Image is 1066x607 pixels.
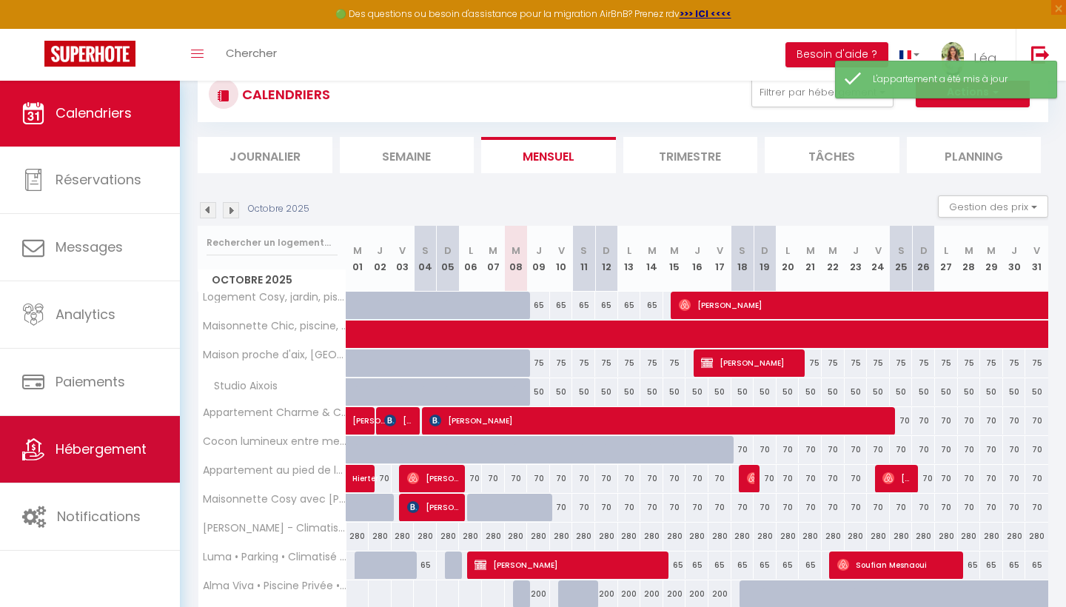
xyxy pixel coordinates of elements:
div: 280 [731,523,754,550]
div: 70 [980,407,1003,435]
div: 70 [935,465,958,492]
div: 75 [845,349,868,377]
th: 18 [731,226,754,292]
span: Léa [973,49,997,67]
div: 280 [550,523,573,550]
div: 280 [890,523,913,550]
div: 70 [799,465,822,492]
span: Analytics [56,305,115,323]
span: [PERSON_NAME] [384,406,415,435]
div: 70 [685,494,708,521]
span: [PERSON_NAME] - Climatisé • [GEOGRAPHIC_DATA] • Parking • [201,523,349,534]
div: 70 [958,407,981,435]
abbr: J [377,244,383,258]
a: Chercher [215,29,288,81]
div: 50 [1025,378,1048,406]
span: Notifications [57,507,141,526]
div: 70 [754,436,777,463]
abbr: S [422,244,429,258]
div: 70 [799,494,822,521]
abbr: J [536,244,542,258]
div: 75 [980,349,1003,377]
div: 50 [685,378,708,406]
div: 50 [527,378,550,406]
abbr: J [1011,244,1017,258]
div: 280 [822,523,845,550]
abbr: M [987,244,996,258]
h3: CALENDRIERS [238,78,330,111]
div: 280 [867,523,890,550]
th: 08 [505,226,528,292]
abbr: S [898,244,905,258]
div: 50 [890,378,913,406]
div: 50 [958,378,981,406]
div: 75 [550,349,573,377]
div: 75 [958,349,981,377]
div: 75 [867,349,890,377]
span: Studio Aixois [201,378,281,395]
img: Super Booking [44,41,135,67]
div: 65 [777,551,799,579]
span: [PERSON_NAME] [475,551,666,579]
div: 70 [754,494,777,521]
div: 50 [912,378,935,406]
a: [PERSON_NAME] [346,407,369,435]
div: 280 [912,523,935,550]
abbr: V [558,244,565,258]
abbr: M [828,244,837,258]
div: 70 [1025,494,1048,521]
span: Alma Viva • Piscine Privée • Climatisée • Parking [201,580,349,591]
div: 65 [527,292,550,319]
div: 70 [1003,494,1026,521]
div: 65 [731,551,754,579]
th: 25 [890,226,913,292]
th: 15 [663,226,686,292]
span: Appartement au pied de la route des crêtes climatisé, vue mer [201,465,349,476]
span: Messages [56,238,123,256]
div: 70 [912,407,935,435]
div: 70 [777,494,799,521]
span: [PERSON_NAME] Doudou [PERSON_NAME] [407,464,460,492]
div: 65 [958,551,981,579]
th: 29 [980,226,1003,292]
div: 75 [935,349,958,377]
div: 280 [777,523,799,550]
div: 70 [640,465,663,492]
div: 70 [958,465,981,492]
th: 09 [527,226,550,292]
th: 12 [595,226,618,292]
strong: >>> ICI <<<< [680,7,731,20]
div: 280 [935,523,958,550]
li: Tâches [765,137,899,173]
div: 280 [346,523,369,550]
div: 280 [799,523,822,550]
div: 70 [935,494,958,521]
div: 65 [414,551,437,579]
abbr: L [469,244,473,258]
div: 70 [731,494,754,521]
div: 75 [822,349,845,377]
abbr: D [444,244,452,258]
div: 70 [1003,465,1026,492]
div: 75 [799,349,822,377]
div: 70 [685,465,708,492]
span: [PERSON_NAME] [747,464,754,492]
div: 280 [572,523,595,550]
div: 70 [845,465,868,492]
abbr: L [627,244,631,258]
abbr: M [670,244,679,258]
div: L'appartement a été mis à jour [873,73,1042,87]
th: 16 [685,226,708,292]
th: 20 [777,226,799,292]
abbr: V [875,244,882,258]
div: 70 [935,436,958,463]
div: 75 [1003,349,1026,377]
div: 70 [618,465,641,492]
div: 70 [890,436,913,463]
div: 70 [505,465,528,492]
div: 70 [822,494,845,521]
div: 70 [935,407,958,435]
div: 50 [935,378,958,406]
div: 75 [595,349,618,377]
div: 280 [527,523,550,550]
